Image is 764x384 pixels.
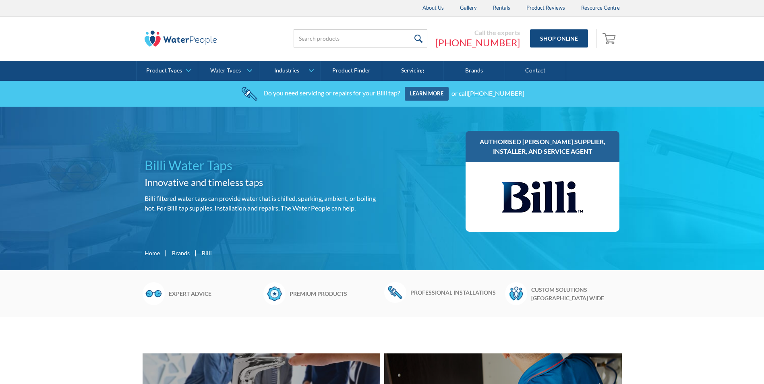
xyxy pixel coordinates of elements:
img: Glasses [143,282,165,305]
h1: Billi Water Taps [145,156,379,175]
a: Industries [259,61,320,81]
h3: Authorised [PERSON_NAME] supplier, installer, and service agent [474,137,612,156]
p: Billi filtered water taps can provide water that is chilled, sparking, ambient, or boiling hot. F... [145,194,379,213]
input: Search products [294,29,427,47]
div: Call the experts [435,29,520,37]
a: Water Types [198,61,259,81]
a: [PHONE_NUMBER] [435,37,520,49]
a: Product Types [137,61,198,81]
a: Servicing [382,61,443,81]
a: Open empty cart [600,29,620,48]
h6: Custom solutions [GEOGRAPHIC_DATA] wide [531,285,622,302]
a: [PHONE_NUMBER] [468,89,524,97]
div: | [194,248,198,258]
h6: Professional installations [410,288,501,297]
h6: Expert advice [169,289,259,298]
img: Badge [263,282,286,305]
a: Brands [172,249,190,257]
img: The Water People [145,31,217,47]
img: Wrench [384,282,406,302]
a: Shop Online [530,29,588,47]
a: Home [145,249,160,257]
h2: Innovative and timeless taps [145,175,379,190]
div: Industries [274,67,299,74]
a: Contact [505,61,566,81]
a: Product Finder [321,61,382,81]
div: or call [451,89,524,97]
div: Water Types [210,67,241,74]
div: Billi [202,249,212,257]
div: Do you need servicing or repairs for your Billi tap? [263,89,400,97]
div: | [164,248,168,258]
img: shopping cart [603,32,618,45]
img: Billi [502,170,583,224]
a: Brands [443,61,505,81]
img: Waterpeople Symbol [505,282,527,305]
div: Product Types [146,67,182,74]
a: Learn more [405,87,449,101]
h6: Premium products [290,289,380,298]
